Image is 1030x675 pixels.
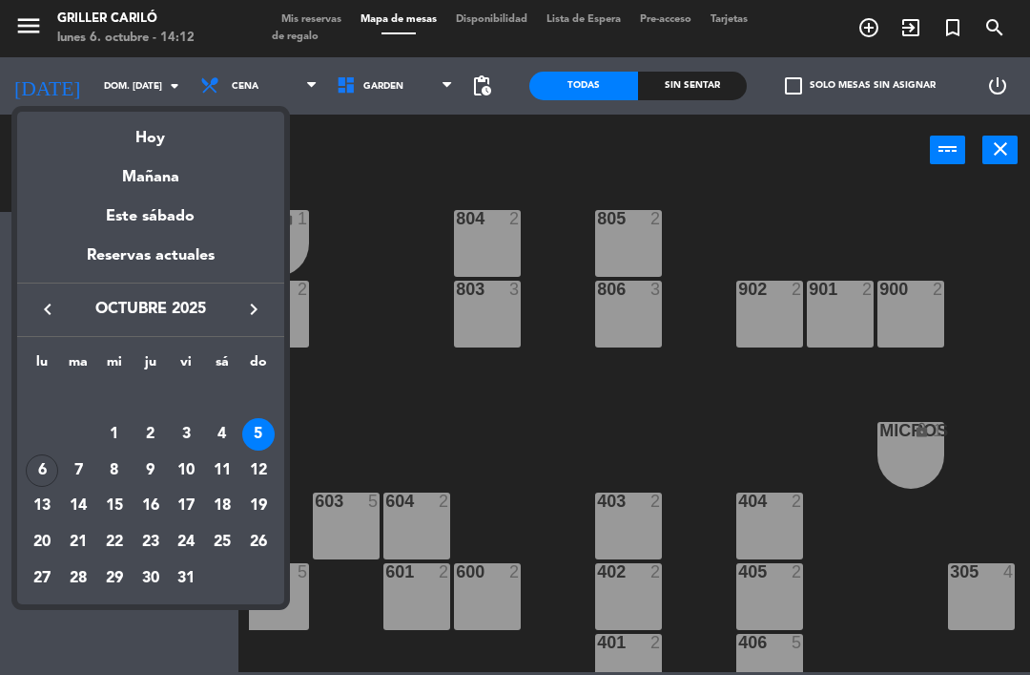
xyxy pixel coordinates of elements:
[96,560,133,597] td: 29 de octubre de 2025
[96,488,133,524] td: 15 de octubre de 2025
[206,418,238,451] div: 4
[98,526,131,559] div: 22
[242,490,275,522] div: 19
[65,297,237,322] span: octubre 2025
[17,190,284,243] div: Este sábado
[170,490,202,522] div: 17
[25,351,61,381] th: lunes
[96,416,133,453] td: 1 de octubre de 2025
[62,562,94,595] div: 28
[96,524,133,560] td: 22 de octubre de 2025
[242,526,275,559] div: 26
[242,418,275,451] div: 5
[168,524,204,560] td: 24 de octubre de 2025
[240,488,277,524] td: 19 de octubre de 2025
[62,454,94,487] div: 7
[168,416,204,453] td: 3 de octubre de 2025
[240,416,277,453] td: 5 de octubre de 2025
[96,453,133,489] td: 8 de octubre de 2025
[25,560,61,597] td: 27 de octubre de 2025
[168,488,204,524] td: 17 de octubre de 2025
[240,351,277,381] th: domingo
[204,453,240,489] td: 11 de octubre de 2025
[60,453,96,489] td: 7 de octubre de 2025
[25,380,277,416] td: OCT.
[168,560,204,597] td: 31 de octubre de 2025
[168,351,204,381] th: viernes
[204,416,240,453] td: 4 de octubre de 2025
[240,524,277,560] td: 26 de octubre de 2025
[133,416,169,453] td: 2 de octubre de 2025
[62,490,94,522] div: 14
[242,298,265,321] i: keyboard_arrow_right
[134,490,167,522] div: 16
[133,488,169,524] td: 16 de octubre de 2025
[25,524,61,560] td: 20 de octubre de 2025
[206,490,238,522] div: 18
[133,453,169,489] td: 9 de octubre de 2025
[98,454,131,487] div: 8
[133,524,169,560] td: 23 de octubre de 2025
[134,526,167,559] div: 23
[134,562,167,595] div: 30
[170,418,202,451] div: 3
[98,490,131,522] div: 15
[204,351,240,381] th: sábado
[134,418,167,451] div: 2
[240,453,277,489] td: 12 de octubre de 2025
[60,351,96,381] th: martes
[96,351,133,381] th: miércoles
[170,562,202,595] div: 31
[133,560,169,597] td: 30 de octubre de 2025
[62,526,94,559] div: 21
[237,297,271,322] button: keyboard_arrow_right
[134,454,167,487] div: 9
[204,524,240,560] td: 25 de octubre de 2025
[206,526,238,559] div: 25
[25,488,61,524] td: 13 de octubre de 2025
[36,298,59,321] i: keyboard_arrow_left
[31,297,65,322] button: keyboard_arrow_left
[60,488,96,524] td: 14 de octubre de 2025
[26,526,58,559] div: 20
[26,562,58,595] div: 27
[98,562,131,595] div: 29
[170,526,202,559] div: 24
[98,418,131,451] div: 1
[26,490,58,522] div: 13
[206,454,238,487] div: 11
[17,112,284,151] div: Hoy
[17,151,284,190] div: Mañana
[60,560,96,597] td: 28 de octubre de 2025
[25,453,61,489] td: 6 de octubre de 2025
[242,454,275,487] div: 12
[133,351,169,381] th: jueves
[26,454,58,487] div: 6
[170,454,202,487] div: 10
[168,453,204,489] td: 10 de octubre de 2025
[204,488,240,524] td: 18 de octubre de 2025
[17,243,284,283] div: Reservas actuales
[60,524,96,560] td: 21 de octubre de 2025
